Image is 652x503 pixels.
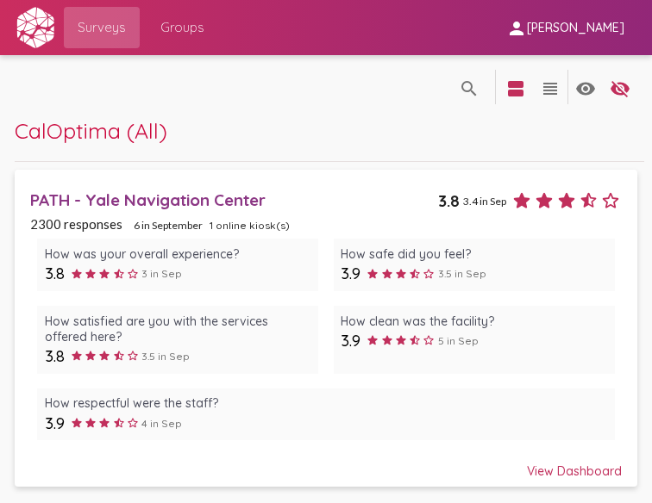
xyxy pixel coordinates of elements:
mat-icon: language [505,78,526,99]
mat-icon: language [575,78,596,99]
span: 3.8 [438,190,460,211]
a: Surveys [64,7,140,48]
span: 2300 responses [30,216,122,232]
div: How satisfied are you with the services offered here? [45,314,311,345]
span: 3.5 in Sep [141,350,190,363]
div: How safe did you feel? [341,246,607,262]
span: 3.5 in Sep [438,267,486,280]
span: 6 in September [134,219,203,232]
mat-icon: person [506,18,527,39]
span: 3.9 [45,413,65,433]
div: How was your overall experience? [45,246,311,262]
span: Surveys [78,12,126,43]
span: 3.9 [341,264,360,283]
img: white-logo-only.svg [14,6,57,49]
span: 4 in Sep [141,417,182,430]
span: CalOptima (All) [15,117,167,144]
span: 3.9 [341,331,360,351]
button: language [603,70,637,104]
mat-icon: language [540,78,561,99]
button: language [568,70,603,104]
span: Groups [160,12,204,43]
span: [PERSON_NAME] [527,21,624,36]
a: Groups [147,7,218,48]
button: language [533,70,567,104]
div: How clean was the facility? [341,314,607,329]
span: 3 in Sep [141,267,182,280]
span: 3.8 [45,346,65,366]
mat-icon: language [610,78,630,99]
div: How respectful were the staff? [45,395,607,411]
button: language [452,70,486,104]
span: 3.8 [45,264,65,283]
span: 3.4 in Sep [463,195,506,208]
div: View Dashboard [30,448,623,479]
mat-icon: language [459,78,480,99]
span: 1 online kiosk(s) [210,219,290,232]
button: language [498,70,533,104]
a: PATH - Yale Navigation Center3.83.4 in Sep2300 responses6 in September1 online kiosk(s)How was yo... [15,170,636,487]
span: 5 in Sep [438,334,479,347]
div: PATH - Yale Navigation Center [30,189,438,210]
button: [PERSON_NAME] [492,11,638,43]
